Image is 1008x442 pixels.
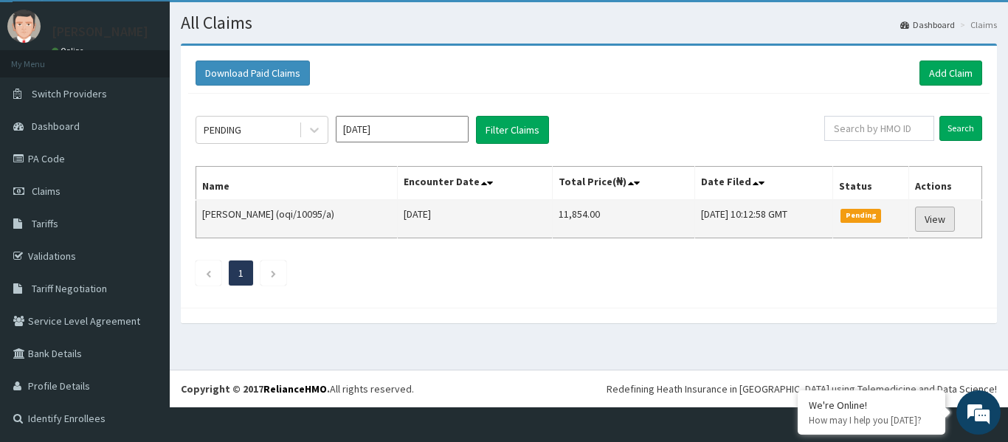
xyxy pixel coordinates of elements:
[238,266,244,280] a: Page 1 is your current page
[170,370,1008,407] footer: All rights reserved.
[27,74,60,111] img: d_794563401_company_1708531726252_794563401
[398,200,552,238] td: [DATE]
[7,10,41,43] img: User Image
[196,167,398,201] th: Name
[32,184,61,198] span: Claims
[196,200,398,238] td: [PERSON_NAME] (oqi/10095/a)
[824,116,934,141] input: Search by HMO ID
[32,120,80,133] span: Dashboard
[32,87,107,100] span: Switch Providers
[915,207,955,232] a: View
[809,414,934,427] p: How may I help you today?
[196,61,310,86] button: Download Paid Claims
[840,209,881,222] span: Pending
[52,46,87,56] a: Online
[956,18,997,31] li: Claims
[833,167,909,201] th: Status
[32,217,58,230] span: Tariffs
[270,266,277,280] a: Next page
[900,18,955,31] a: Dashboard
[908,167,981,201] th: Actions
[398,167,552,201] th: Encounter Date
[181,382,330,396] strong: Copyright © 2017 .
[52,25,148,38] p: [PERSON_NAME]
[263,382,327,396] a: RelianceHMO
[205,266,212,280] a: Previous page
[695,167,833,201] th: Date Filed
[552,200,695,238] td: 11,854.00
[86,129,204,278] span: We're online!
[919,61,982,86] a: Add Claim
[204,122,241,137] div: PENDING
[336,116,469,142] input: Select Month and Year
[695,200,833,238] td: [DATE] 10:12:58 GMT
[476,116,549,144] button: Filter Claims
[809,398,934,412] div: We're Online!
[607,381,997,396] div: Redefining Heath Insurance in [GEOGRAPHIC_DATA] using Telemedicine and Data Science!
[181,13,997,32] h1: All Claims
[552,167,695,201] th: Total Price(₦)
[32,282,107,295] span: Tariff Negotiation
[242,7,277,43] div: Minimize live chat window
[7,289,281,341] textarea: Type your message and hit 'Enter'
[939,116,982,141] input: Search
[77,83,248,102] div: Chat with us now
